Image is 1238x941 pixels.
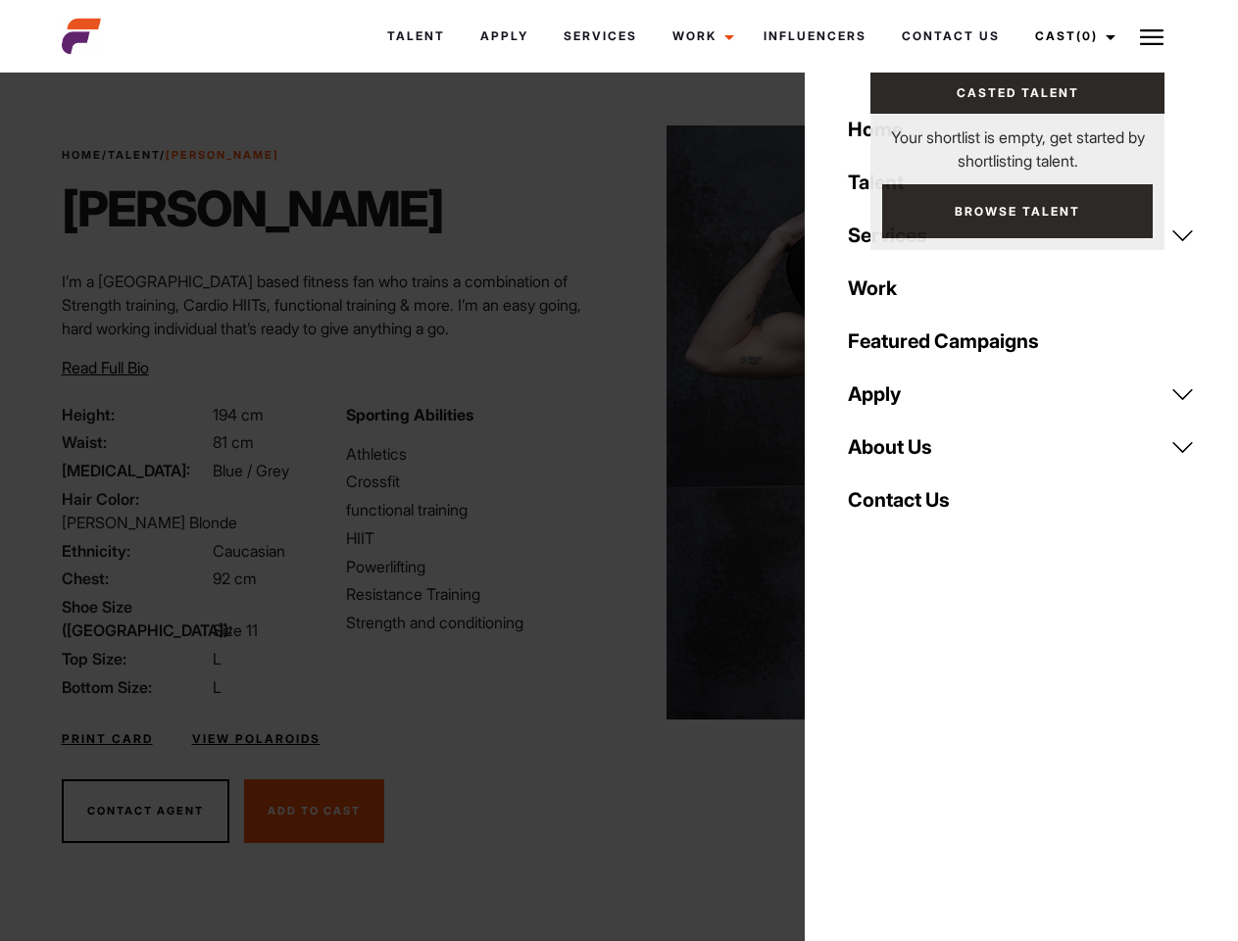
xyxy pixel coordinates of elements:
[346,442,607,466] li: Athletics
[463,10,546,63] a: Apply
[370,10,463,63] a: Talent
[62,270,608,340] p: I’m a [GEOGRAPHIC_DATA] based fitness fan who trains a combination of Strength training, Cardio H...
[1076,28,1098,43] span: (0)
[346,611,607,634] li: Strength and conditioning
[836,315,1207,368] a: Featured Campaigns
[882,184,1153,238] a: Browse Talent
[213,649,222,669] span: L
[62,513,237,532] span: [PERSON_NAME] Blonde
[346,526,607,550] li: HIIT
[166,148,279,162] strong: [PERSON_NAME]
[213,405,264,424] span: 194 cm
[213,541,285,561] span: Caucasian
[346,555,607,578] li: Powerlifting
[836,103,1207,156] a: Home
[244,779,384,844] button: Add To Cast
[870,114,1164,173] p: Your shortlist is empty, get started by shortlisting talent.
[62,730,153,748] a: Print Card
[62,595,209,642] span: Shoe Size ([GEOGRAPHIC_DATA]):
[62,779,229,844] button: Contact Agent
[62,356,149,379] button: Read Full Bio
[884,10,1017,63] a: Contact Us
[62,459,209,482] span: [MEDICAL_DATA]:
[836,262,1207,315] a: Work
[62,675,209,699] span: Bottom Size:
[192,730,321,748] a: View Polaroids
[62,567,209,590] span: Chest:
[836,421,1207,473] a: About Us
[346,470,607,493] li: Crossfit
[62,17,101,56] img: cropped-aefm-brand-fav-22-square.png
[546,10,655,63] a: Services
[62,403,209,426] span: Height:
[213,620,258,640] span: Size 11
[346,498,607,521] li: functional training
[213,569,257,588] span: 92 cm
[62,358,149,377] span: Read Full Bio
[62,539,209,563] span: Ethnicity:
[213,432,254,452] span: 81 cm
[836,209,1207,262] a: Services
[62,647,209,670] span: Top Size:
[1140,25,1164,49] img: Burger icon
[268,804,361,817] span: Add To Cast
[62,487,209,511] span: Hair Color:
[655,10,746,63] a: Work
[62,147,279,164] span: / /
[62,179,443,238] h1: [PERSON_NAME]
[346,582,607,606] li: Resistance Training
[213,461,289,480] span: Blue / Grey
[836,473,1207,526] a: Contact Us
[1017,10,1127,63] a: Cast(0)
[870,73,1164,114] a: Casted Talent
[836,368,1207,421] a: Apply
[346,405,473,424] strong: Sporting Abilities
[108,148,160,162] a: Talent
[62,148,102,162] a: Home
[746,10,884,63] a: Influencers
[213,677,222,697] span: L
[836,156,1207,209] a: Talent
[62,430,209,454] span: Waist:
